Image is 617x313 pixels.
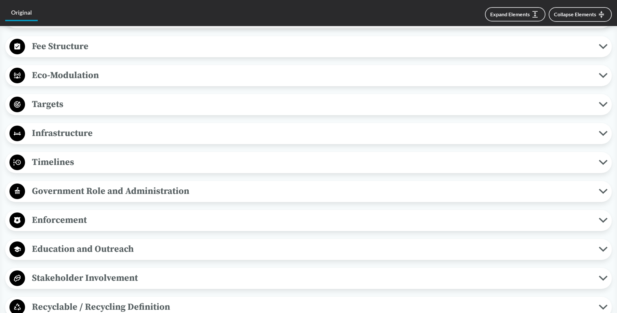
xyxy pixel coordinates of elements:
button: Targets [7,96,610,113]
a: Original [5,5,38,21]
span: Government Role and Administration [25,184,599,198]
span: Education and Outreach [25,242,599,256]
button: Collapse Elements [549,7,612,22]
span: Fee Structure [25,39,599,54]
button: Expand Elements [485,7,545,21]
button: Eco-Modulation [7,67,610,84]
button: Government Role and Administration [7,183,610,200]
span: Timelines [25,155,599,170]
span: Stakeholder Involvement [25,271,599,285]
span: Infrastructure [25,126,599,141]
button: Stakeholder Involvement [7,270,610,287]
button: Timelines [7,154,610,171]
span: Eco-Modulation [25,68,599,83]
button: Enforcement [7,212,610,229]
button: Infrastructure [7,125,610,142]
button: Education and Outreach [7,241,610,258]
button: Fee Structure [7,38,610,55]
span: Enforcement [25,213,599,227]
span: Targets [25,97,599,112]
